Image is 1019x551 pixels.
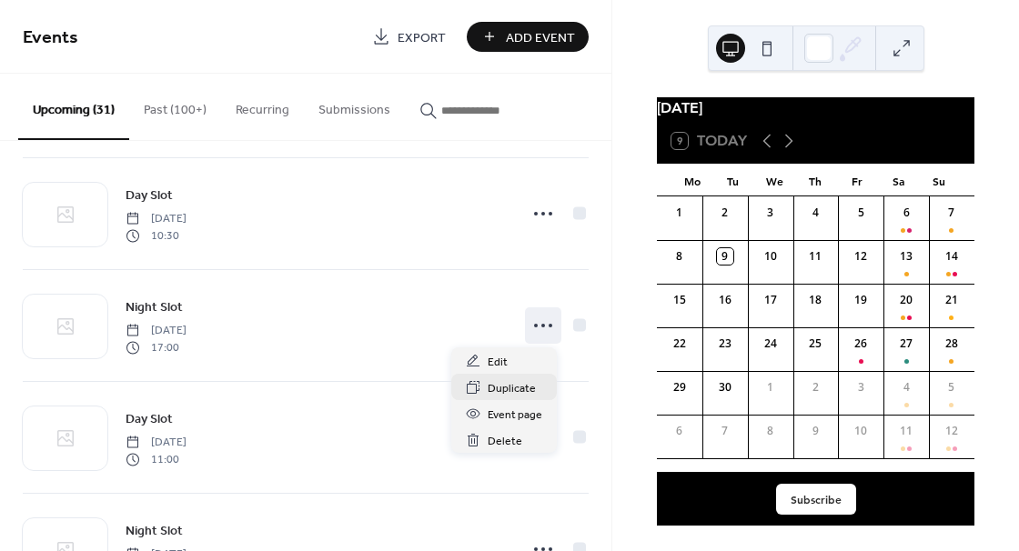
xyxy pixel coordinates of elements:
[754,164,795,196] div: We
[898,423,914,439] div: 11
[943,423,960,439] div: 12
[795,164,836,196] div: Th
[126,298,183,317] span: Night Slot
[853,248,869,265] div: 12
[671,248,688,265] div: 8
[18,74,129,140] button: Upcoming (31)
[807,423,823,439] div: 9
[762,379,779,396] div: 1
[671,164,712,196] div: Mo
[671,292,688,308] div: 15
[717,292,733,308] div: 16
[126,227,187,244] span: 10:30
[129,74,221,138] button: Past (100+)
[807,292,823,308] div: 18
[853,336,869,352] div: 26
[807,379,823,396] div: 2
[126,408,173,429] a: Day Slot
[126,296,183,317] a: Night Slot
[943,379,960,396] div: 5
[467,22,589,52] button: Add Event
[853,205,869,221] div: 5
[657,97,974,119] div: [DATE]
[671,379,688,396] div: 29
[877,164,918,196] div: Sa
[943,292,960,308] div: 21
[358,22,459,52] a: Export
[304,74,405,138] button: Submissions
[943,248,960,265] div: 14
[898,379,914,396] div: 4
[762,423,779,439] div: 8
[836,164,877,196] div: Fr
[717,423,733,439] div: 7
[126,451,187,467] span: 11:00
[898,292,914,308] div: 20
[807,336,823,352] div: 25
[126,520,183,541] a: Night Slot
[853,423,869,439] div: 10
[853,379,869,396] div: 3
[717,336,733,352] div: 23
[221,74,304,138] button: Recurring
[671,205,688,221] div: 1
[807,248,823,265] div: 11
[126,339,187,356] span: 17:00
[23,20,78,55] span: Events
[126,186,173,205] span: Day Slot
[717,205,733,221] div: 2
[776,484,856,515] button: Subscribe
[488,379,536,398] span: Duplicate
[712,164,753,196] div: Tu
[853,292,869,308] div: 19
[126,211,187,227] span: [DATE]
[717,379,733,396] div: 30
[126,435,187,451] span: [DATE]
[898,205,914,221] div: 6
[126,323,187,339] span: [DATE]
[717,248,733,265] div: 9
[762,248,779,265] div: 10
[762,292,779,308] div: 17
[762,336,779,352] div: 24
[488,432,522,451] span: Delete
[671,423,688,439] div: 6
[488,406,542,425] span: Event page
[488,353,508,372] span: Edit
[126,522,183,541] span: Night Slot
[506,28,575,47] span: Add Event
[126,185,173,205] a: Day Slot
[671,336,688,352] div: 22
[807,205,823,221] div: 4
[898,248,914,265] div: 13
[762,205,779,221] div: 3
[898,336,914,352] div: 27
[943,205,960,221] div: 7
[126,410,173,429] span: Day Slot
[919,164,960,196] div: Su
[398,28,446,47] span: Export
[943,336,960,352] div: 28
